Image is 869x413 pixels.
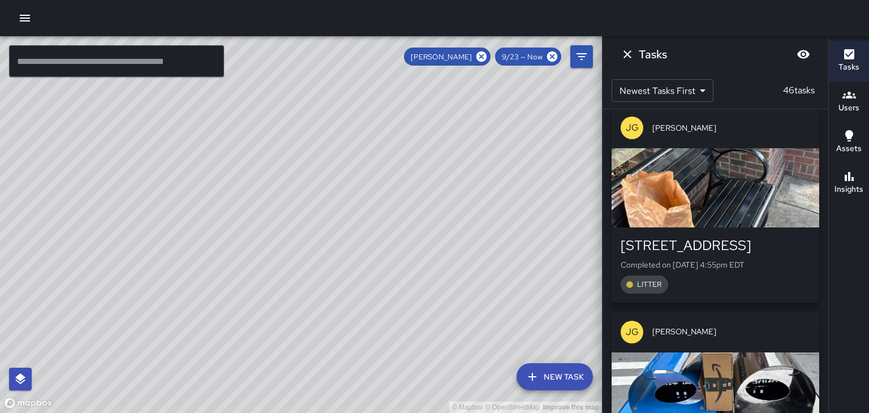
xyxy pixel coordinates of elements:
button: Insights [829,163,869,204]
div: 9/23 — Now [495,48,561,66]
span: LITTER [630,279,668,289]
span: [PERSON_NAME] [652,122,810,134]
button: Filters [570,45,593,68]
p: Completed on [DATE] 4:55pm EDT [621,259,810,270]
button: Dismiss [616,43,639,66]
h6: Insights [834,183,863,196]
span: [PERSON_NAME] [652,326,810,337]
div: [PERSON_NAME] [404,48,491,66]
h6: Users [838,102,859,114]
h6: Tasks [639,45,667,63]
button: Users [829,81,869,122]
button: Tasks [829,41,869,81]
button: Assets [829,122,869,163]
h6: Assets [836,143,862,155]
button: New Task [517,363,593,390]
button: Blur [792,43,815,66]
p: JG [626,325,639,339]
p: 46 tasks [778,84,819,97]
h6: Tasks [838,61,859,74]
span: 9/23 — Now [495,52,549,62]
p: JG [626,121,639,135]
span: [PERSON_NAME] [404,52,479,62]
button: JG[PERSON_NAME][STREET_ADDRESS]Completed on [DATE] 4:55pm EDTLITTER [612,107,819,302]
div: [STREET_ADDRESS] [621,236,810,255]
div: Newest Tasks First [612,79,713,102]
